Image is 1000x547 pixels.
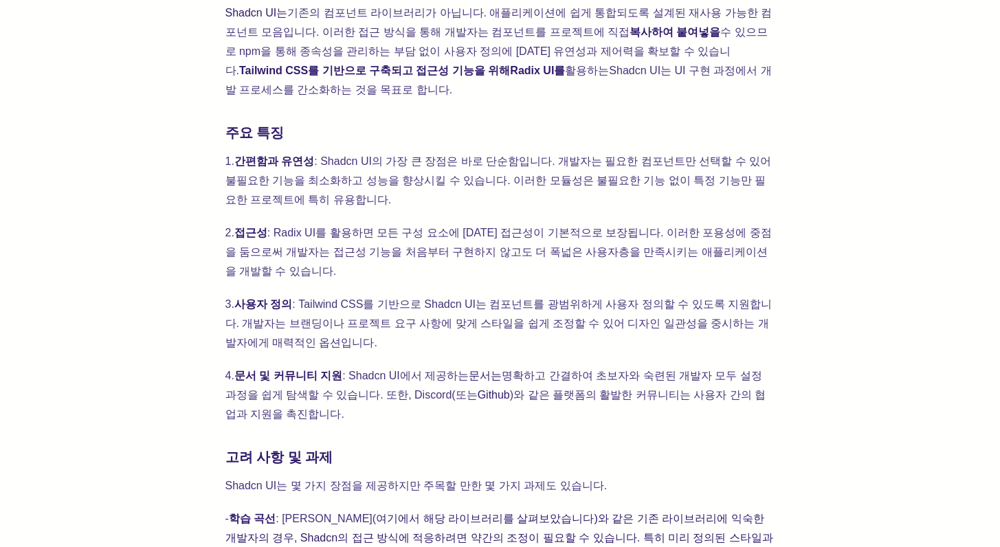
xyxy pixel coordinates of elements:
font: 사용자 정의 [234,298,292,310]
font: : [PERSON_NAME]( [276,513,376,524]
font: : Radix UI를 활용하면 모든 구성 요소에 [DATE] 접근성이 기본적으로 보장됩니다. 이러한 포용성에 중점을 둠으로써 개발자는 접근성 기능을 처음부터 구현하지 않고도 ... [225,227,772,277]
font: : Shadcn UI에서 제공하는 [342,370,469,381]
font: 주요 특징 [225,125,285,140]
font: 4. [225,370,234,381]
a: Shadcn UI는 [225,7,288,19]
font: 문서 및 커뮤니티 지원 [234,370,342,381]
font: Tailwind CSS를 기반으로 구축되고 접근성 기능을 위해 [239,65,510,76]
font: 수 있으므로 npm을 통해 종속성을 관리하는 부담 없이 사용자 정의에 [DATE] 유연성과 제어력을 확보할 수 있습니다. [225,26,768,76]
font: 활용하는 [565,65,609,76]
font: Shadcn UI는 몇 가지 장점을 제공하지만 주목할 만한 몇 가지 과제도 있습니다. [225,480,608,491]
font: 복사하여 붙여넣을 [630,26,720,38]
font: 간편함과 유연성 [234,155,314,167]
a: 문서는 [469,370,502,381]
font: 2. [225,227,234,238]
font: 학습 곡선 [229,513,276,524]
a: Github [478,389,510,401]
font: 기존의 컴포넌트 라이브러리가 아닙니다. 애플리케이션에 쉽게 통합되도록 설계된 재사용 가능한 컴포넌트 모음입니다. 이러한 접근 방식을 통해 개발자는 컴포넌트를 프로젝트에 직접 [225,7,773,38]
font: : Tailwind CSS를 기반으로 Shadcn UI는 컴포넌트를 광범위하게 사용자 정의할 수 있도록 지원합니다. 개발자는 브랜딩이나 프로젝트 요구 사항에 맞게 스타일을 쉽... [225,298,773,348]
font: 3. [225,298,234,310]
font: Radix UI를 [510,65,565,76]
font: 접근성 [234,227,267,238]
font: - [225,513,229,524]
font: 1. [225,155,234,167]
font: 고려 사항 및 과제 [225,449,333,465]
font: : Shadcn UI의 가장 큰 장점은 바로 단순함입니다. 개발자는 필요한 컴포넌트만 선택할 수 있어 불필요한 기능을 최소화하고 성능을 향상시킬 수 있습니다. 이러한 모듈성은... [225,155,775,205]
